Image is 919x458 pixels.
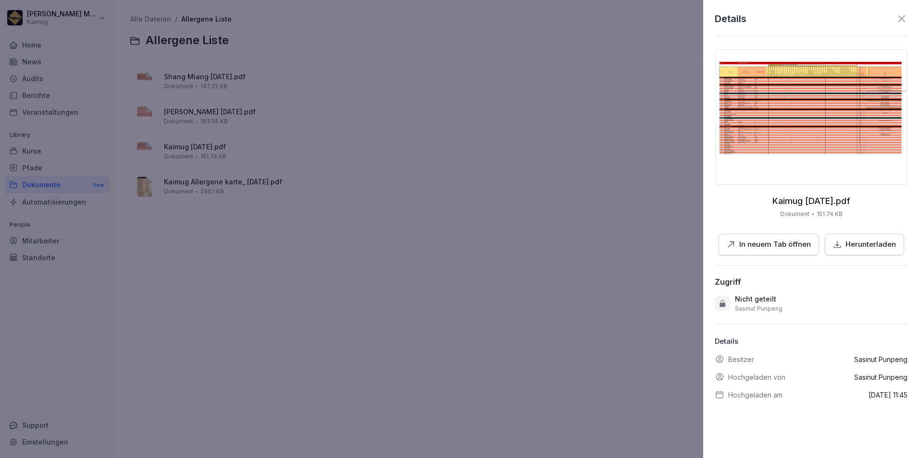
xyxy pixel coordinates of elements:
[854,354,907,364] p: Sasinut Punpeng
[845,239,896,250] p: Herunterladen
[715,12,746,26] p: Details
[715,277,741,287] div: Zugriff
[739,239,811,250] p: In neuem Tab öffnen
[735,305,782,313] p: Sasinut Punpeng
[728,390,782,400] p: Hochgeladen am
[715,336,907,347] p: Details
[715,49,907,185] img: thumbnail
[869,390,907,400] p: [DATE] 11:45
[780,210,809,218] p: Dokument
[728,354,754,364] p: Besitzer
[817,210,843,218] p: 151.74 KB
[735,294,776,304] p: Nicht geteilt
[728,372,785,382] p: Hochgeladen von
[719,234,819,255] button: In neuem Tab öffnen
[772,196,850,206] p: Kaimug Sep2025.pdf
[854,372,907,382] p: Sasinut Punpeng
[825,234,904,255] button: Herunterladen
